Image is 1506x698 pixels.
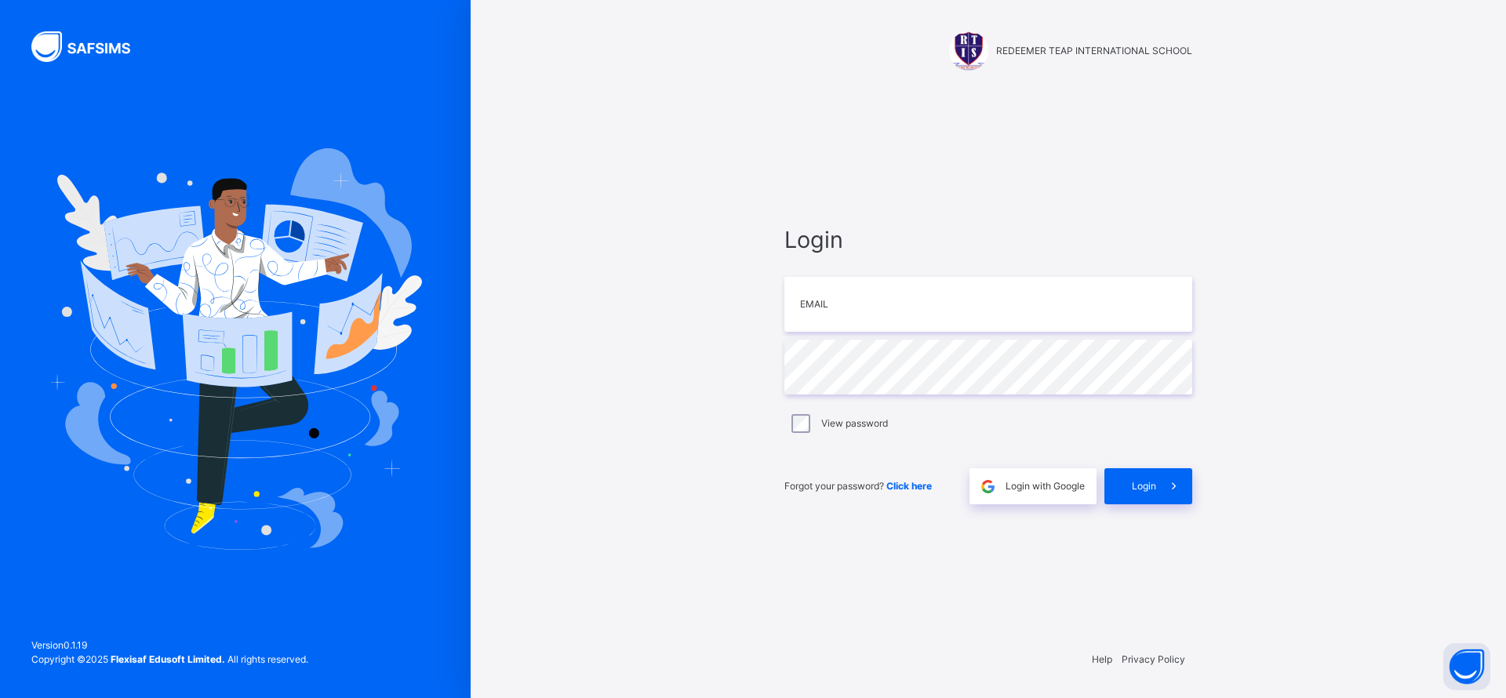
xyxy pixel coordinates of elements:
span: REDEEMER TEAP INTERNATIONAL SCHOOL [996,44,1192,58]
span: Login [1132,479,1156,493]
a: Privacy Policy [1122,653,1185,665]
img: SAFSIMS Logo [31,31,149,62]
span: Copyright © 2025 All rights reserved. [31,653,308,665]
a: Help [1092,653,1112,665]
img: Hero Image [49,148,422,550]
span: Login [784,223,1192,256]
strong: Flexisaf Edusoft Limited. [111,653,225,665]
span: Login with Google [1006,479,1085,493]
label: View password [821,416,888,431]
span: Version 0.1.19 [31,638,308,653]
a: Click here [886,480,932,492]
button: Open asap [1443,643,1490,690]
span: Forgot your password? [784,480,932,492]
img: google.396cfc9801f0270233282035f929180a.svg [979,478,997,496]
